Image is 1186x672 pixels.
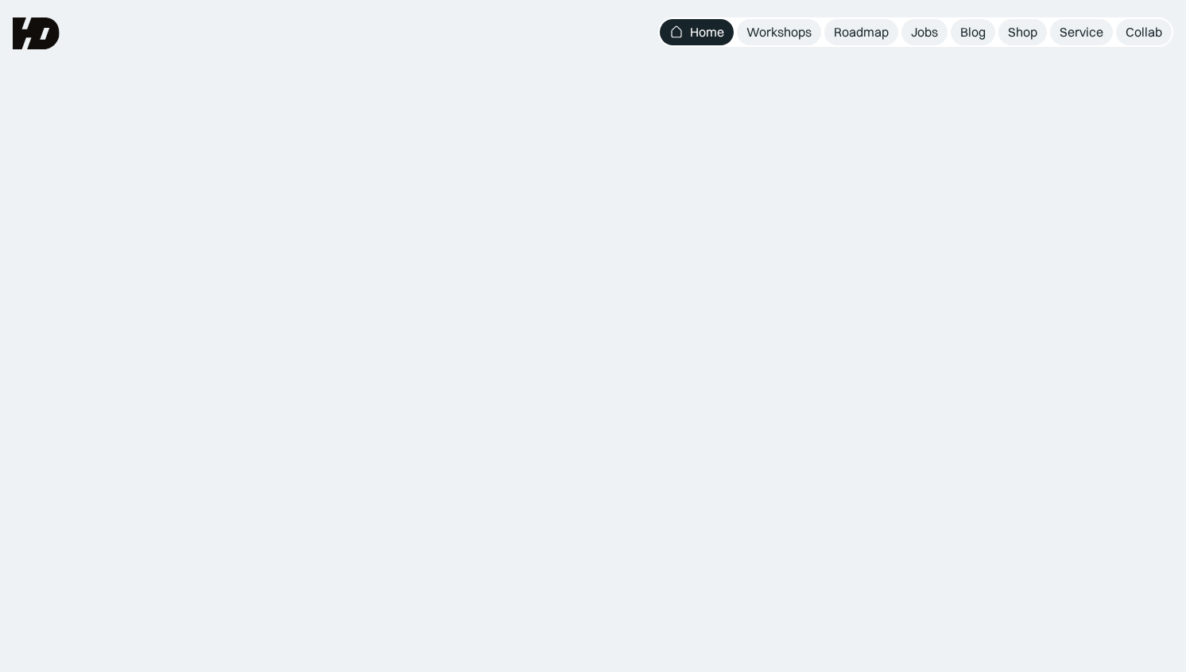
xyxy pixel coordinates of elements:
[660,19,734,45] a: Home
[746,24,812,41] div: Workshops
[998,19,1047,45] a: Shop
[1126,24,1162,41] div: Collab
[824,19,898,45] a: Roadmap
[1116,19,1172,45] a: Collab
[1050,19,1113,45] a: Service
[834,24,889,41] div: Roadmap
[901,19,948,45] a: Jobs
[1060,24,1103,41] div: Service
[737,19,821,45] a: Workshops
[690,24,724,41] div: Home
[1008,24,1037,41] div: Shop
[960,24,986,41] div: Blog
[911,24,938,41] div: Jobs
[951,19,995,45] a: Blog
